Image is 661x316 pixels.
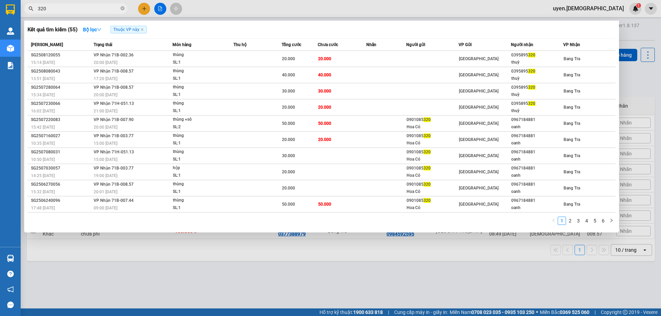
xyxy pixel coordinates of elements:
span: 15:14 [DATE] [31,60,55,65]
button: left [549,217,558,225]
div: thuỳ [511,75,563,82]
span: 20:00 [DATE] [94,60,117,65]
span: 09:00 [DATE] [94,206,117,210]
div: thùng [173,197,224,204]
div: SL: 2 [173,123,224,131]
span: Bang Tra [564,73,580,77]
div: thùng [173,100,224,107]
div: thùng [173,181,224,188]
li: 3 [574,217,583,225]
span: VP Nhận [563,42,580,47]
li: 1 [558,217,566,225]
li: 6 [599,217,607,225]
span: 320 [423,182,431,187]
span: VP Nhận 71B-008.57 [94,69,134,74]
span: Người nhận [511,42,533,47]
div: [GEOGRAPHIC_DATA] [66,6,166,14]
span: 30.000 [282,153,295,158]
span: 20:00 [DATE] [94,125,117,130]
span: [GEOGRAPHIC_DATA] [459,105,499,110]
span: down [97,27,102,32]
span: Bang Tra [564,89,580,94]
span: 20.000 [282,105,295,110]
div: 0967184881 [511,132,563,140]
span: 320 [423,133,431,138]
span: Trạng thái [94,42,112,47]
span: 320 [528,53,535,57]
a: 4 [583,217,590,225]
div: SG2507230066 [31,100,92,107]
button: right [607,217,616,225]
div: SG2508080043 [31,68,92,75]
div: SG2507030057 [31,165,92,172]
div: SL: 1 [173,75,224,83]
span: 20.000 [282,137,295,142]
span: 13:51 [DATE] [31,76,55,81]
a: 2 [566,217,574,225]
span: Bang Tra [564,56,580,61]
img: logo-vxr [6,4,15,15]
span: [PERSON_NAME] [31,42,63,47]
div: hộp [173,164,224,172]
span: 21:00 [DATE] [94,109,117,113]
strong: Bộ lọc [83,27,102,32]
span: 50.000 [318,202,331,207]
span: VP Nhận 71B-007.44 [94,198,134,203]
span: message [7,302,14,308]
div: oanh [511,140,563,147]
span: 50.000 [318,121,331,126]
span: 10:35 [DATE] [31,141,55,146]
div: SG2507080031 [31,149,92,156]
span: [GEOGRAPHIC_DATA] [459,73,499,77]
span: 320 [528,101,535,106]
a: 5 [591,217,599,225]
span: right [609,218,613,222]
span: 20.000 [282,170,295,174]
li: Previous Page [549,217,558,225]
span: 20.000 [318,137,331,142]
span: 20:00 [DATE] [94,92,117,97]
span: 40.000 [282,73,295,77]
h3: Kết quả tìm kiếm ( 55 ) [28,26,77,33]
span: close-circle [120,6,125,12]
span: 20:01 [DATE] [94,189,117,194]
span: [GEOGRAPHIC_DATA] [459,56,499,61]
a: 1 [558,217,566,225]
span: VP Nhận 71B-003.77 [94,133,134,138]
div: 0901085 [407,132,458,140]
span: 320 [423,198,431,203]
div: Hoa Cỏ [407,156,458,163]
span: [GEOGRAPHIC_DATA] [459,137,499,142]
div: 0967184881 [511,116,563,123]
div: 0395895 [511,52,563,59]
span: Bang Tra [564,153,580,158]
div: SG2506270056 [31,181,92,188]
span: 30.000 [318,89,331,94]
img: warehouse-icon [7,28,14,35]
div: thùng [173,51,224,59]
span: 320 [528,85,535,90]
span: [GEOGRAPHIC_DATA] [459,186,499,190]
span: 10:50 [DATE] [31,157,55,162]
span: Thuộc VP này [111,26,147,33]
span: Bang Tra [564,202,580,207]
span: VP Nhận 71H-051.13 [94,150,134,154]
span: 40.000 [318,73,331,77]
span: [GEOGRAPHIC_DATA] [459,153,499,158]
span: Bang Tra [564,105,580,110]
input: Tìm tên, số ĐT hoặc mã đơn [38,5,119,12]
span: 17:20 [DATE] [94,76,117,81]
div: SL: 1 [173,59,224,66]
button: Bộ lọcdown [77,24,107,35]
div: thùng [173,67,224,75]
span: [GEOGRAPHIC_DATA] [459,202,499,207]
div: 0967184881 [511,197,563,204]
span: VP Nhận 71B-007.90 [94,117,134,122]
div: 0967184881 [511,181,563,188]
span: [GEOGRAPHIC_DATA] [459,89,499,94]
div: 0395895 [511,68,563,75]
span: 15:42 [DATE] [31,125,55,130]
span: Bang Tra [564,137,580,142]
div: Hoa Cỏ [407,204,458,211]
